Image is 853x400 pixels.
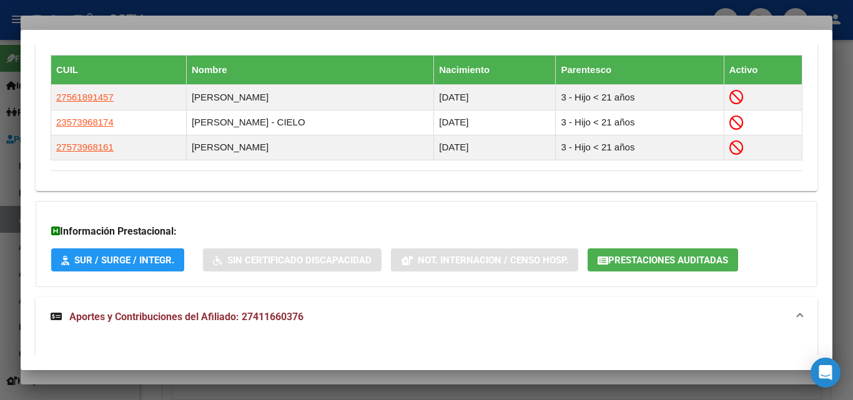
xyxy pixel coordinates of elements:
td: 3 - Hijo < 21 años [556,135,724,160]
button: SUR / SURGE / INTEGR. [51,248,184,271]
th: Activo [724,56,802,85]
span: 27561891457 [56,92,114,102]
mat-expansion-panel-header: Aportes y Contribuciones del Afiliado: 27411660376 [36,297,817,337]
span: 27573968161 [56,142,114,152]
th: Nacimiento [434,56,556,85]
th: CUIL [51,56,187,85]
h3: Información Prestacional: [51,224,802,239]
td: [PERSON_NAME] [186,85,433,110]
td: 3 - Hijo < 21 años [556,85,724,110]
button: Not. Internacion / Censo Hosp. [391,248,578,271]
td: [DATE] [434,110,556,135]
td: [PERSON_NAME] [186,135,433,160]
th: Nombre [186,56,433,85]
span: SUR / SURGE / INTEGR. [74,255,174,266]
span: Sin Certificado Discapacidad [227,255,372,266]
button: Sin Certificado Discapacidad [203,248,382,271]
td: [DATE] [434,85,556,110]
button: Prestaciones Auditadas [588,248,738,271]
td: 3 - Hijo < 21 años [556,110,724,135]
div: Open Intercom Messenger [811,358,841,388]
td: [PERSON_NAME] - CIELO [186,110,433,135]
span: Prestaciones Auditadas [608,255,728,266]
td: [DATE] [434,135,556,160]
span: 23573968174 [56,117,114,127]
span: Not. Internacion / Censo Hosp. [418,255,568,266]
span: Aportes y Contribuciones del Afiliado: 27411660376 [69,311,303,323]
th: Parentesco [556,56,724,85]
